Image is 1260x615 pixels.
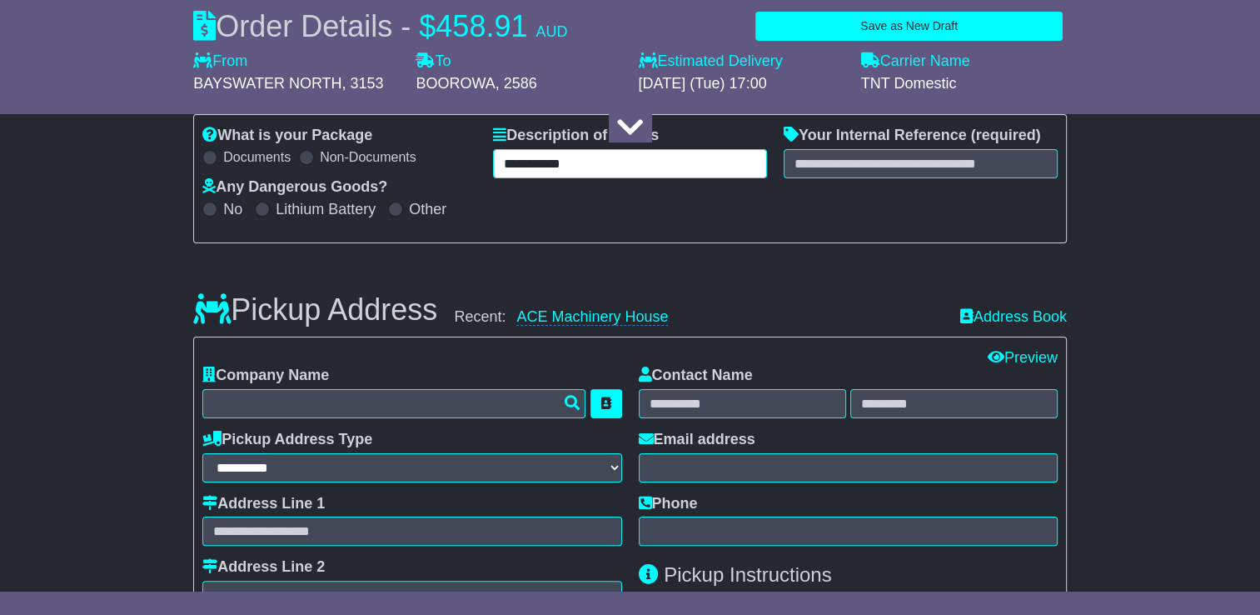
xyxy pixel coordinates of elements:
label: Non-Documents [320,149,416,165]
h3: Pickup Address [193,293,437,327]
label: Phone [639,495,698,513]
label: Lithium Battery [276,201,376,219]
span: BAYSWATER NORTH [193,75,341,92]
span: , 3153 [342,75,384,92]
label: Contact Name [639,367,753,385]
span: AUD [535,23,567,40]
label: Company Name [202,367,329,385]
div: Order Details - [193,8,567,44]
label: To [416,52,451,71]
label: Other [409,201,446,219]
span: BOOROWA [416,75,495,92]
span: $ [419,9,436,43]
div: TNT Domestic [861,75,1067,93]
a: Address Book [960,308,1067,327]
label: What is your Package [202,127,372,145]
span: , 2586 [496,75,537,92]
label: Address Line 1 [202,495,325,513]
a: ACE Machinery House [516,308,668,326]
label: Address Line 2 [202,558,325,577]
span: Pickup Instructions [664,563,831,586]
span: 458.91 [436,9,527,43]
label: Email address [639,431,755,449]
div: Recent: [454,308,943,327]
label: No [223,201,242,219]
label: Any Dangerous Goods? [202,178,387,197]
a: Preview [988,349,1058,366]
label: Pickup Address Type [202,431,372,449]
label: Estimated Delivery [638,52,844,71]
label: Documents [223,149,291,165]
button: Save as New Draft [755,12,1063,41]
label: Carrier Name [861,52,970,71]
div: [DATE] (Tue) 17:00 [638,75,844,93]
label: From [193,52,247,71]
